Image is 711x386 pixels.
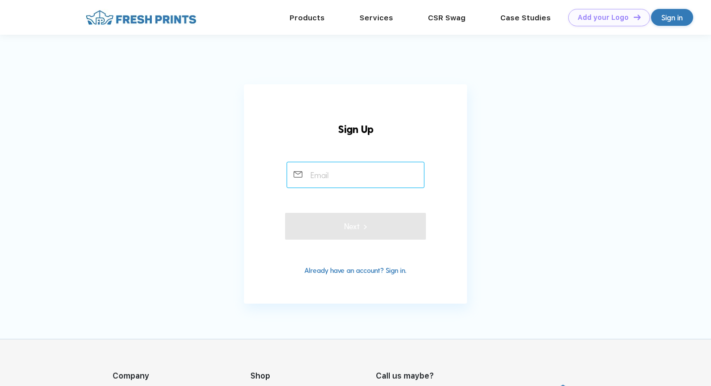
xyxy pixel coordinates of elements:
input: Email [287,162,425,188]
a: Products [290,13,325,22]
button: Next [285,213,426,240]
div: Shop [250,370,376,382]
label: Sign Up [338,112,373,137]
div: Call us maybe? [376,370,451,382]
div: Sign in [661,12,683,23]
img: DT [634,14,641,20]
div: Company [113,370,250,382]
a: Sign in [651,9,693,26]
img: next_white_arrow.svg [359,220,366,232]
img: fo%20logo%202.webp [83,9,199,26]
div: Add your Logo [578,13,629,22]
a: Already have an account? Sign in. [304,266,407,274]
span: Next [344,220,366,232]
img: email_inactive.svg [294,171,302,178]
